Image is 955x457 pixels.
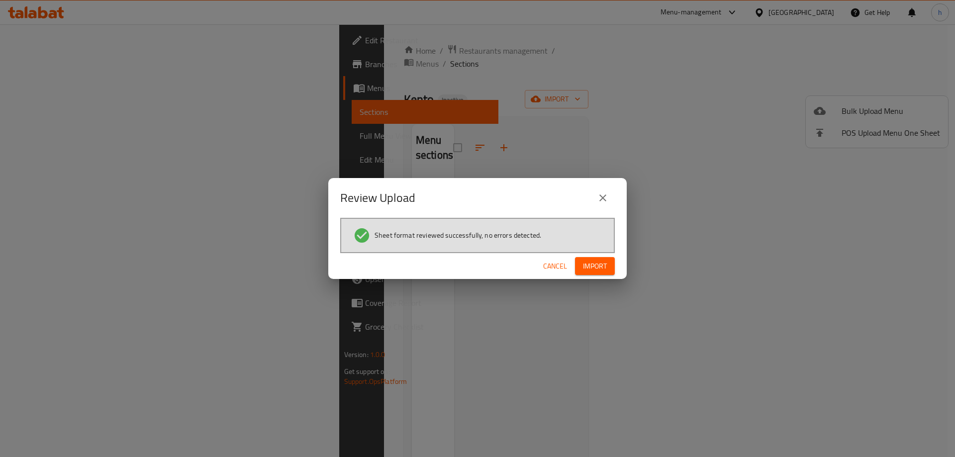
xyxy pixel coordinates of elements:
[591,186,615,210] button: close
[340,190,415,206] h2: Review Upload
[539,257,571,275] button: Cancel
[575,257,615,275] button: Import
[375,230,541,240] span: Sheet format reviewed successfully, no errors detected.
[583,260,607,273] span: Import
[543,260,567,273] span: Cancel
